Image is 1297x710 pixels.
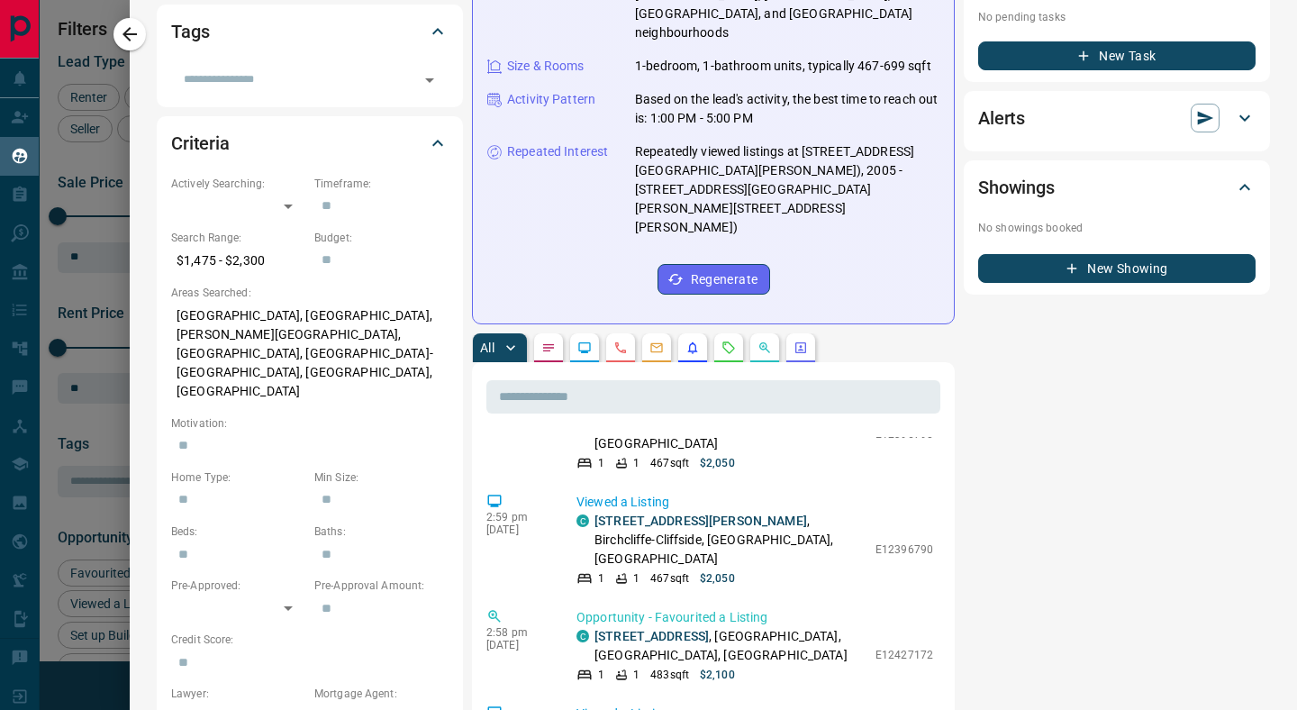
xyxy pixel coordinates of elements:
[633,570,639,587] p: 1
[507,90,595,109] p: Activity Pattern
[486,523,549,536] p: [DATE]
[577,341,592,355] svg: Lead Browsing Activity
[650,455,689,471] p: 467 sqft
[613,341,628,355] svg: Calls
[576,514,589,527] div: condos.ca
[314,686,449,702] p: Mortgage Agent:
[598,455,604,471] p: 1
[507,142,608,161] p: Repeated Interest
[978,104,1025,132] h2: Alerts
[576,493,933,512] p: Viewed a Listing
[635,57,931,76] p: 1-bedroom, 1-bathroom units, typically 467-699 sqft
[978,220,1256,236] p: No showings booked
[978,166,1256,209] div: Showings
[875,647,933,663] p: E12427172
[978,173,1055,202] h2: Showings
[417,68,442,93] button: Open
[171,301,449,406] p: [GEOGRAPHIC_DATA], [GEOGRAPHIC_DATA], [PERSON_NAME][GEOGRAPHIC_DATA], [GEOGRAPHIC_DATA], [GEOGRAP...
[598,570,604,587] p: 1
[486,639,549,651] p: [DATE]
[486,511,549,523] p: 2:59 pm
[757,341,772,355] svg: Opportunities
[700,667,735,683] p: $2,100
[700,570,735,587] p: $2,050
[576,630,589,642] div: condos.ca
[314,230,449,246] p: Budget:
[721,341,736,355] svg: Requests
[171,246,305,276] p: $1,475 - $2,300
[171,523,305,540] p: Beds:
[171,230,305,246] p: Search Range:
[171,10,449,53] div: Tags
[314,469,449,486] p: Min Size:
[978,4,1256,31] p: No pending tasks
[171,578,305,594] p: Pre-Approved:
[576,608,933,627] p: Opportunity - Favourited a Listing
[507,57,585,76] p: Size & Rooms
[633,667,639,683] p: 1
[649,341,664,355] svg: Emails
[171,632,449,648] p: Credit Score:
[171,285,449,301] p: Areas Searched:
[594,512,866,569] p: , Birchcliffe-Cliffside, [GEOGRAPHIC_DATA], [GEOGRAPHIC_DATA]
[171,469,305,486] p: Home Type:
[171,17,209,46] h2: Tags
[594,627,866,665] p: , [GEOGRAPHIC_DATA], [GEOGRAPHIC_DATA], [GEOGRAPHIC_DATA]
[171,686,305,702] p: Lawyer:
[171,176,305,192] p: Actively Searching:
[594,629,709,643] a: [STREET_ADDRESS]
[486,626,549,639] p: 2:58 pm
[875,542,933,558] p: E12396790
[978,96,1256,140] div: Alerts
[314,176,449,192] p: Timeframe:
[314,578,449,594] p: Pre-Approval Amount:
[171,415,449,432] p: Motivation:
[594,514,807,528] a: [STREET_ADDRESS][PERSON_NAME]
[171,129,230,158] h2: Criteria
[635,90,939,128] p: Based on the lead's activity, the best time to reach out is: 1:00 PM - 5:00 PM
[658,264,770,295] button: Regenerate
[633,455,639,471] p: 1
[480,341,494,354] p: All
[685,341,700,355] svg: Listing Alerts
[541,341,556,355] svg: Notes
[700,455,735,471] p: $2,050
[650,570,689,587] p: 467 sqft
[978,41,1256,70] button: New Task
[978,254,1256,283] button: New Showing
[598,667,604,683] p: 1
[635,142,939,237] p: Repeatedly viewed listings at [STREET_ADDRESS][GEOGRAPHIC_DATA][PERSON_NAME]), 2005 - [STREET_ADD...
[171,122,449,165] div: Criteria
[314,523,449,540] p: Baths:
[794,341,808,355] svg: Agent Actions
[650,667,689,683] p: 483 sqft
